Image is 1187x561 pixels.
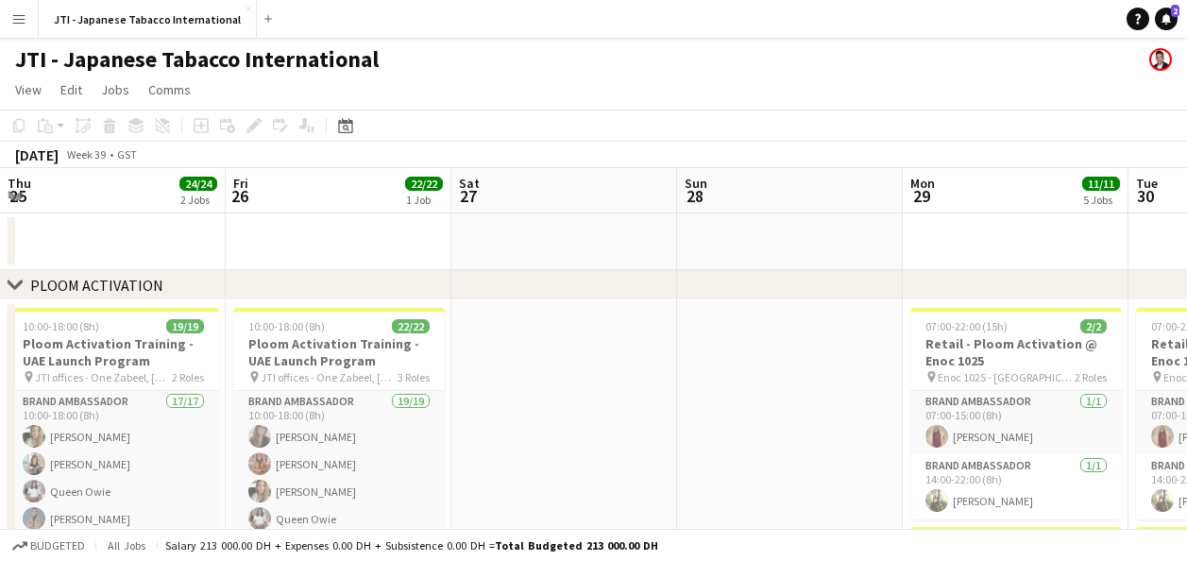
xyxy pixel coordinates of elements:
span: Fri [233,175,248,192]
a: 2 [1155,8,1178,30]
h3: Ploom Activation Training - UAE Launch Program [233,335,445,369]
span: 2 [1171,5,1179,17]
span: View [15,81,42,98]
span: Sun [685,175,707,192]
a: Jobs [93,77,137,102]
span: 30 [1133,185,1158,207]
div: [DATE] [15,145,59,164]
span: Sat [459,175,480,192]
div: Salary 213 000.00 DH + Expenses 0.00 DH + Subsistence 0.00 DH = [165,538,658,552]
span: Budgeted [30,539,85,552]
div: 1 Job [406,193,442,207]
span: Jobs [101,81,129,98]
h1: JTI - Japanese Tabacco International [15,45,379,74]
span: 10:00-18:00 (8h) [23,319,99,333]
a: Edit [53,77,90,102]
h3: Retail - Ploom Activation @ Enoc 1025 [910,335,1122,369]
span: 28 [682,185,707,207]
span: Thu [8,175,31,192]
span: JTI offices - One Zabeel, [GEOGRAPHIC_DATA] [261,370,398,384]
app-card-role: Brand Ambassador1/107:00-15:00 (8h)[PERSON_NAME] [910,391,1122,455]
a: Comms [141,77,198,102]
span: 29 [907,185,935,207]
span: 25 [5,185,31,207]
app-user-avatar: munjaal choksi [1149,48,1172,71]
span: 26 [230,185,248,207]
span: Comms [148,81,191,98]
span: 2 Roles [172,370,204,384]
div: PLOOM ACTIVATION [30,276,163,295]
div: 2 Jobs [180,193,216,207]
h3: Ploom Activation Training - UAE Launch Program [8,335,219,369]
span: Total Budgeted 213 000.00 DH [495,538,658,552]
app-card-role: Brand Ambassador1/114:00-22:00 (8h)[PERSON_NAME] [910,455,1122,519]
span: All jobs [104,538,149,552]
span: JTI offices - One Zabeel, [GEOGRAPHIC_DATA] [35,370,172,384]
span: Edit [60,81,82,98]
span: Week 39 [62,147,110,161]
button: Budgeted [9,535,88,556]
span: 27 [456,185,480,207]
button: JTI - Japanese Tabacco International [39,1,257,38]
app-job-card: 07:00-22:00 (15h)2/2Retail - Ploom Activation @ Enoc 1025 Enoc 1025 - [GEOGRAPHIC_DATA]2 RolesBra... [910,308,1122,519]
span: 22/22 [405,177,443,191]
span: 3 Roles [398,370,430,384]
span: Tue [1136,175,1158,192]
span: 10:00-18:00 (8h) [248,319,325,333]
a: View [8,77,49,102]
span: 2/2 [1080,319,1107,333]
div: 5 Jobs [1083,193,1119,207]
span: 22/22 [392,319,430,333]
span: 07:00-22:00 (15h) [925,319,1008,333]
span: Mon [910,175,935,192]
div: GST [117,147,137,161]
span: 19/19 [166,319,204,333]
span: 11/11 [1082,177,1120,191]
span: 2 Roles [1075,370,1107,384]
span: 24/24 [179,177,217,191]
span: Enoc 1025 - [GEOGRAPHIC_DATA] [938,370,1075,384]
